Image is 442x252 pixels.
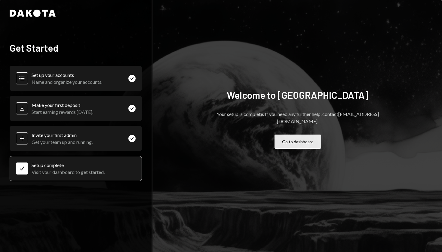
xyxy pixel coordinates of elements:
[32,132,93,138] div: Invite your first admin
[32,162,105,168] div: Setup complete
[227,89,369,101] h2: Welcome to [GEOGRAPHIC_DATA]
[32,102,93,108] div: Make your first deposit
[275,135,321,149] button: Go to dashboard
[32,139,93,145] div: Get your team up and running.
[32,72,102,78] div: Set up your accounts
[10,42,142,54] h2: Get Started
[32,169,105,175] div: Visit your dashboard to get started.
[201,111,394,125] p: Your setup is complete. If you need any further help, contact [EMAIL_ADDRESS][DOMAIN_NAME] .
[32,79,102,85] div: Name and organize your accounts.
[32,109,93,115] div: Start earning rewards [DATE].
